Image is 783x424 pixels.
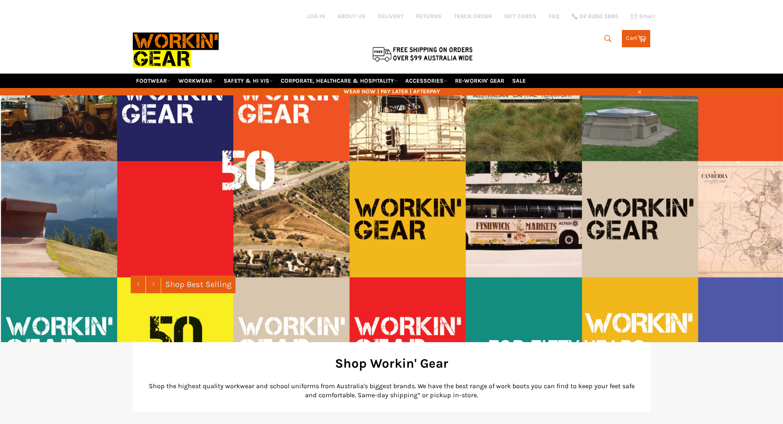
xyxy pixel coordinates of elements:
[371,45,474,63] img: Flat $9.95 shipping Australia wide
[133,88,651,95] span: WEAR NOW | PAY LATER | AFTERPAY
[161,276,236,293] a: Shop Best Selling
[549,12,559,20] a: FAQ
[378,12,404,20] a: DELIVERY
[509,74,529,88] a: SALE
[631,13,655,20] a: Email
[580,14,618,19] span: 02 6280 5885
[133,27,219,73] img: Workin Gear leaders in Workwear, Safety Boots, PPE, Uniforms. Australia's No.1 in Workwear
[639,14,655,19] span: Email
[307,13,325,20] a: Log in
[504,12,536,20] a: GIFT CARDS
[220,74,276,88] a: SAFETY & HI VIS
[416,12,441,20] a: RETURNS
[572,14,618,19] a: 02 6280 5885
[133,74,174,88] a: FOOTWEAR
[145,354,638,372] h2: Shop Workin' Gear
[277,74,401,88] a: CORPORATE, HEALTHCARE & HOSPITALITY
[454,12,492,20] a: TRACK ORDER
[622,30,650,47] a: Cart
[337,12,365,20] a: ABOUT US
[452,74,508,88] a: RE-WORKIN' GEAR
[145,382,638,400] p: Shop the highest quality workwear and school uniforms from Australia's biggest brands. We have th...
[175,74,219,88] a: WORKWEAR
[402,74,450,88] a: ACCESSORIES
